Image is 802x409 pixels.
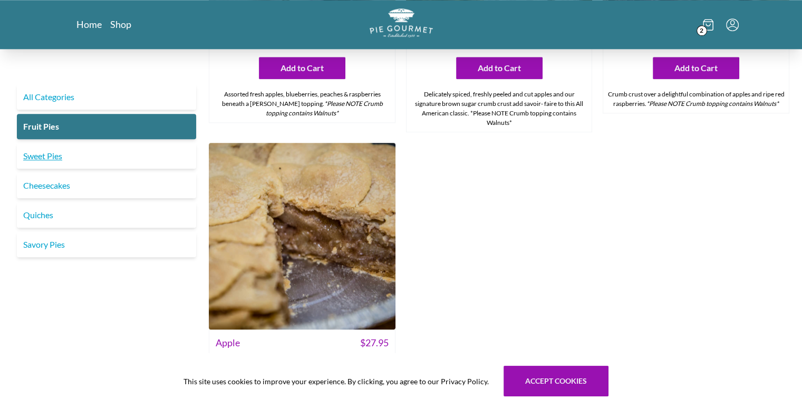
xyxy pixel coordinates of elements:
[17,202,196,228] a: Quiches
[360,336,389,350] span: $ 27.95
[209,143,395,329] img: Apple
[17,143,196,169] a: Sweet Pies
[407,85,592,132] div: Delicately spiced, freshly peeled and cut apples and our signature brown sugar crumb crust add sa...
[370,8,433,41] a: Logo
[17,84,196,110] a: All Categories
[76,18,102,31] a: Home
[266,100,383,117] em: *Please NOTE Crumb topping contains Walnuts*
[653,57,739,79] button: Add to Cart
[456,57,543,79] button: Add to Cart
[259,57,345,79] button: Add to Cart
[216,336,240,350] span: Apple
[110,18,131,31] a: Shop
[370,8,433,37] img: logo
[504,366,608,396] button: Accept cookies
[478,62,521,74] span: Add to Cart
[209,85,395,122] div: Assorted fresh apples, blueberries, peaches & raspberries beneath a [PERSON_NAME] topping.
[17,232,196,257] a: Savory Pies
[697,25,707,36] span: 2
[183,376,489,387] span: This site uses cookies to improve your experience. By clicking, you agree to our Privacy Policy.
[726,18,739,31] button: Menu
[17,173,196,198] a: Cheesecakes
[674,62,718,74] span: Add to Cart
[281,62,324,74] span: Add to Cart
[17,114,196,139] a: Fruit Pies
[603,85,789,113] div: Crumb crust over a delightful combination of apples and ripe red raspberries.
[646,100,779,108] em: *Please NOTE Crumb topping contains Walnuts*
